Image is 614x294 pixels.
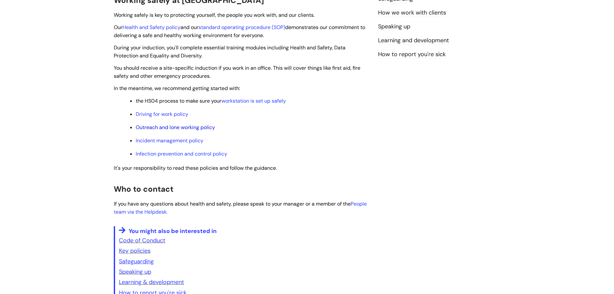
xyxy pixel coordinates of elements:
a: Speaking up [378,23,410,31]
a: How to report you're sick [378,50,446,59]
span: Working safely is key to protecting yourself, the people you work with, and our clients. [114,12,315,18]
a: Learning and development [378,36,449,45]
span: the HS04 process to make sure your [136,97,286,104]
a: Safeguarding [119,258,154,265]
a: Code of Conduct [119,237,165,244]
a: Health and Safety policy [122,24,180,31]
a: How we work with clients [378,9,446,17]
span: It's your responsibility to read these policies and follow the guidance. [114,165,277,171]
a: standard operating procedure (SOP) [199,24,285,31]
span: If you have any questions about health and safety, please speak to your manager or a member of the [114,200,367,215]
a: Outreach and lone working policy [136,124,215,131]
a: Speaking up [119,268,151,276]
a: Incident management policy [136,137,203,144]
a: Infection prevention and control policy [136,150,227,157]
a: Key policies [119,247,151,255]
span: Who to contact [114,184,173,194]
span: In the meantime, we recommend getting started with: [114,85,240,92]
a: workstation is set up safely [221,97,286,104]
span: Our and our demonstrates our commitment to delivering a safe and healthy working environment for ... [114,24,365,39]
span: During your induction, you'll complete essential training modules including Health and Safety, Da... [114,44,346,59]
span: You might also be interested in [129,227,217,235]
span: You should receive a site-specific induction if you work in an office. This will cover things lik... [114,65,360,79]
a: Learning & development [119,278,184,286]
a: Driving for work policy [136,111,188,117]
